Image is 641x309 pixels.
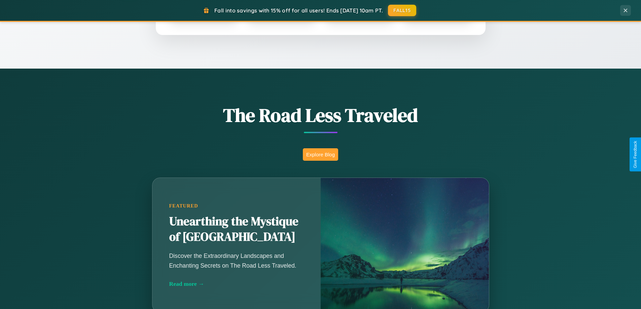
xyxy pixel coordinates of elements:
div: Read more → [169,280,304,287]
span: Fall into savings with 15% off for all users! Ends [DATE] 10am PT. [214,7,383,14]
h2: Unearthing the Mystique of [GEOGRAPHIC_DATA] [169,214,304,245]
h1: The Road Less Traveled [119,102,523,128]
button: FALL15 [388,5,416,16]
p: Discover the Extraordinary Landscapes and Enchanting Secrets on The Road Less Traveled. [169,251,304,270]
button: Explore Blog [303,148,338,161]
div: Featured [169,203,304,209]
div: Give Feedback [633,141,638,168]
